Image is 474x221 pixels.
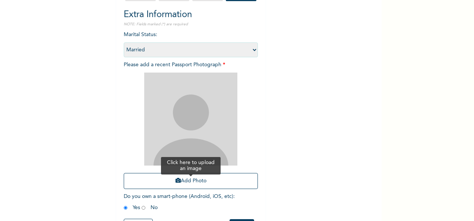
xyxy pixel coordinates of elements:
[144,73,237,166] img: Crop
[124,173,258,189] button: Add Photo
[124,32,258,52] span: Marital Status :
[124,194,235,210] span: Do you own a smart-phone (Android, iOS, etc) : Yes No
[124,62,258,193] span: Please add a recent Passport Photograph
[124,22,258,27] p: NOTE: Fields marked (*) are required
[124,8,258,22] h2: Extra Information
